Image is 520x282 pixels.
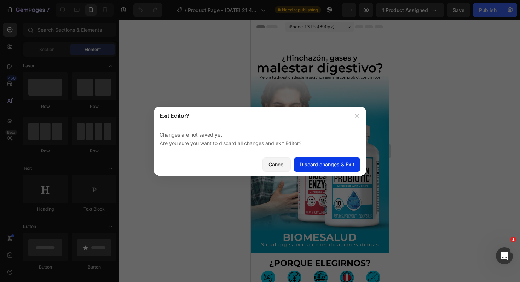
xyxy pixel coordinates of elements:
iframe: Intercom live chat [496,247,513,264]
p: Changes are not saved yet. Are you sure you want to discard all changes and exit Editor? [160,131,360,148]
span: 1 [510,237,516,242]
div: Discard changes & Exit [300,161,354,168]
button: Cancel [262,157,291,172]
button: Discard changes & Exit [294,157,360,172]
div: Cancel [268,161,285,168]
p: Exit Editor? [160,111,189,120]
span: iPhone 13 Pro ( 390 px) [38,4,83,11]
